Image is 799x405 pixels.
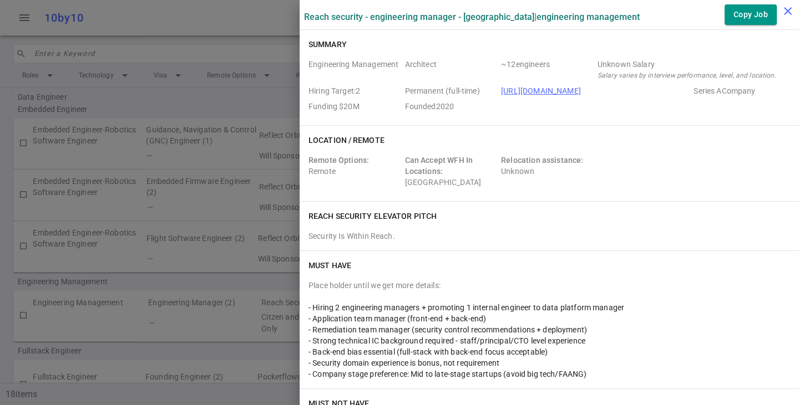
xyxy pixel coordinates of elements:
[694,85,786,96] span: Employer Stage e.g. Series A
[598,59,786,70] div: Salary Range
[405,59,497,81] span: Level
[309,230,790,242] div: Security Is Within Reach.
[501,155,593,188] div: Unknown
[405,85,497,96] span: Job Type
[309,325,587,334] span: - Remediation team manager (security control recommendations + deployment)
[309,155,401,188] div: Remote
[405,156,473,176] span: Can Accept WFH In Locations:
[309,358,499,367] span: - Security domain experience is bonus, not requirement
[309,336,585,345] span: - Strong technical IC background required - staff/principal/CTO level experience
[309,303,624,312] span: - Hiring 2 engineering managers + promoting 1 internal engineer to data platform manager
[501,156,583,165] span: Relocation assistance:
[304,12,640,22] label: Reach Security - Engineering Manager - [GEOGRAPHIC_DATA] | Engineering Management
[309,85,401,96] span: Hiring Target
[501,85,689,96] span: Company URL
[405,155,497,188] div: [GEOGRAPHIC_DATA]
[309,156,369,165] span: Remote Options:
[309,135,385,146] h6: Location / Remote
[781,4,795,18] i: close
[309,211,437,222] h6: Reach Security elevator pitch
[405,101,497,112] span: Employer Founded
[309,59,401,81] span: Roles
[725,4,777,25] button: Copy Job
[309,314,486,323] span: - Application team manager (front-end + back-end)
[309,280,790,291] div: Place holder until we get more details:
[309,39,347,50] h6: Summary
[309,260,351,271] h6: Must Have
[598,71,776,79] i: Salary varies by interview performance, level, and location.
[309,370,587,378] span: - Company stage preference: Mid to late-stage startups (avoid big tech/FAANG)
[501,59,593,81] span: Team Count
[501,86,581,95] a: [URL][DOMAIN_NAME]
[309,347,548,356] span: - Back-end bias essential (full-stack with back-end focus acceptable)
[309,101,401,112] span: Employer Founding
